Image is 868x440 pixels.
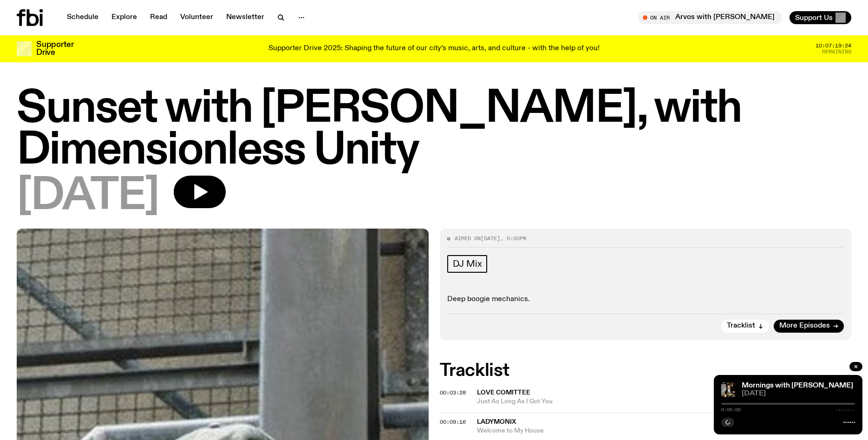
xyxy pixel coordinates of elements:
span: 00:09:16 [440,418,466,426]
span: 0:00:00 [721,407,741,412]
a: Volunteer [175,11,219,24]
span: LADYMONIX [477,419,516,425]
h1: Sunset with [PERSON_NAME], with Dimensionless Unity [17,88,851,172]
p: Deep boogie mechanics. [447,295,844,304]
img: Sam blankly stares at the camera, brightly lit by a camera flash wearing a hat collared shirt and... [721,382,736,397]
span: Support Us [795,13,833,22]
h2: Tracklist [440,362,852,379]
h3: Supporter Drive [36,41,73,57]
span: More Episodes [779,322,830,329]
a: Mornings with [PERSON_NAME] [742,382,853,389]
span: Love Comittee [477,389,530,396]
button: On AirArvos with [PERSON_NAME] [638,11,782,24]
button: 00:09:16 [440,420,466,425]
span: [DATE] [742,390,855,397]
span: DJ Mix [453,259,482,269]
span: [DATE] [17,176,159,217]
a: DJ Mix [447,255,488,273]
span: Welcome to My House [477,427,852,435]
span: 00:03:28 [440,389,466,396]
span: -:--:-- [835,407,855,412]
span: [DATE] [481,235,500,242]
span: Remaining [822,49,851,54]
span: Tracklist [727,322,755,329]
a: More Episodes [774,320,844,333]
span: 10:07:19:24 [816,43,851,48]
span: , 6:00pm [500,235,526,242]
a: Read [144,11,173,24]
p: Supporter Drive 2025: Shaping the future of our city’s music, arts, and culture - with the help o... [268,45,600,53]
span: Just As Long As I Got You [477,397,852,406]
a: Explore [106,11,143,24]
button: 00:03:28 [440,390,466,395]
button: Support Us [790,11,851,24]
a: Schedule [61,11,104,24]
button: Tracklist [721,320,769,333]
a: Newsletter [221,11,270,24]
span: Aired on [455,235,481,242]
